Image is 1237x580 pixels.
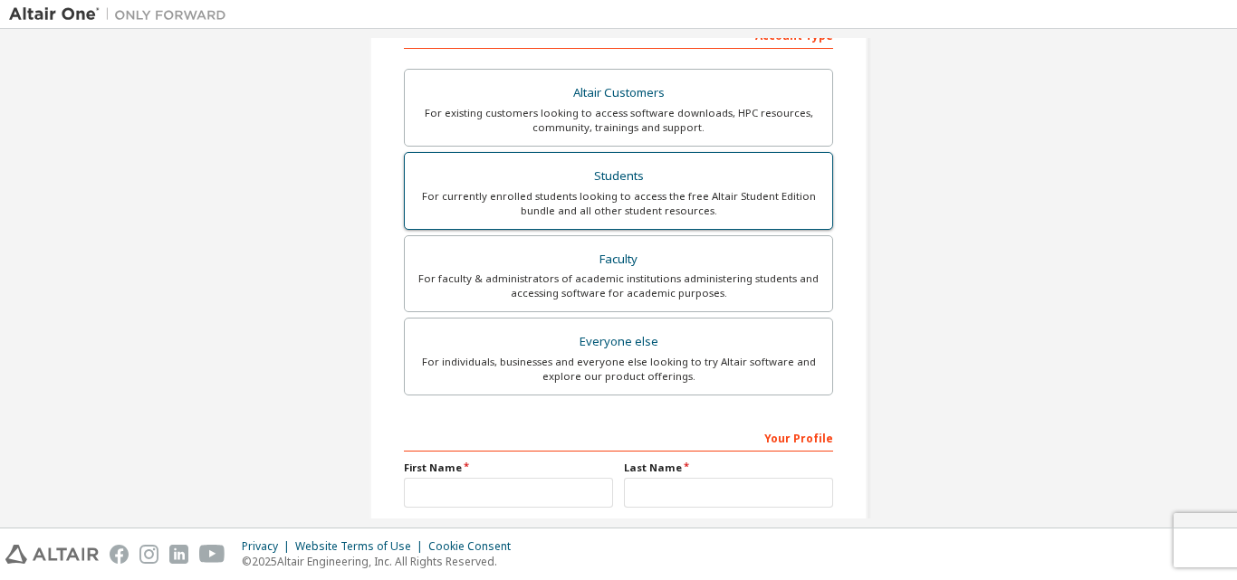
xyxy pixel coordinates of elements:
[416,189,821,218] div: For currently enrolled students looking to access the free Altair Student Edition bundle and all ...
[169,545,188,564] img: linkedin.svg
[416,106,821,135] div: For existing customers looking to access software downloads, HPC resources, community, trainings ...
[428,539,522,554] div: Cookie Consent
[242,554,522,569] p: © 2025 Altair Engineering, Inc. All Rights Reserved.
[416,164,821,189] div: Students
[295,539,428,554] div: Website Terms of Use
[416,329,821,355] div: Everyone else
[404,461,613,475] label: First Name
[139,545,158,564] img: instagram.svg
[9,5,235,24] img: Altair One
[404,423,833,452] div: Your Profile
[416,271,821,300] div: For faculty & administrators of academic institutions administering students and accessing softwa...
[110,545,129,564] img: facebook.svg
[624,461,833,475] label: Last Name
[5,545,99,564] img: altair_logo.svg
[416,81,821,106] div: Altair Customers
[242,539,295,554] div: Privacy
[416,247,821,272] div: Faculty
[199,545,225,564] img: youtube.svg
[416,355,821,384] div: For individuals, businesses and everyone else looking to try Altair software and explore our prod...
